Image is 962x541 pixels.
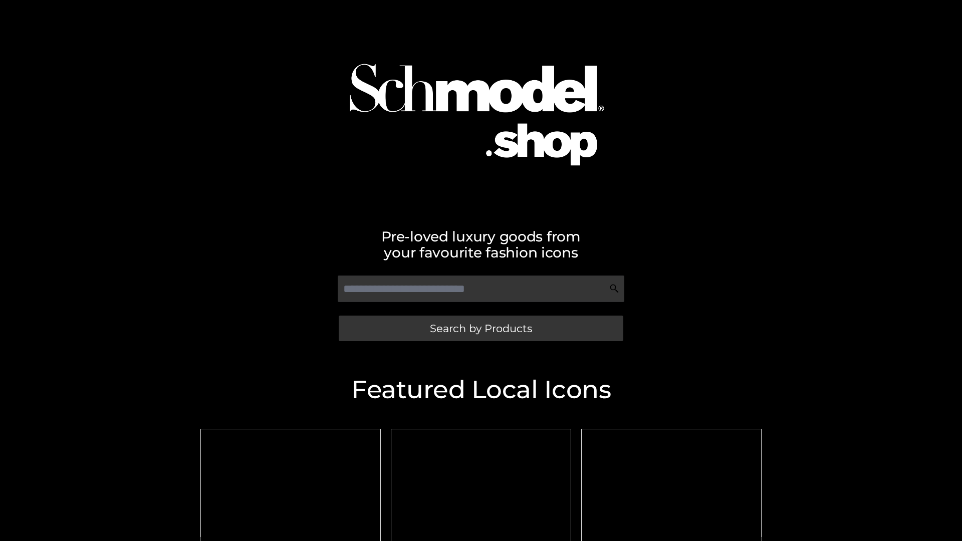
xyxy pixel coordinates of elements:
h2: Pre-loved luxury goods from your favourite fashion icons [195,228,767,260]
h2: Featured Local Icons​ [195,377,767,402]
a: Search by Products [339,316,623,341]
img: Search Icon [609,284,619,294]
span: Search by Products [430,323,532,334]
